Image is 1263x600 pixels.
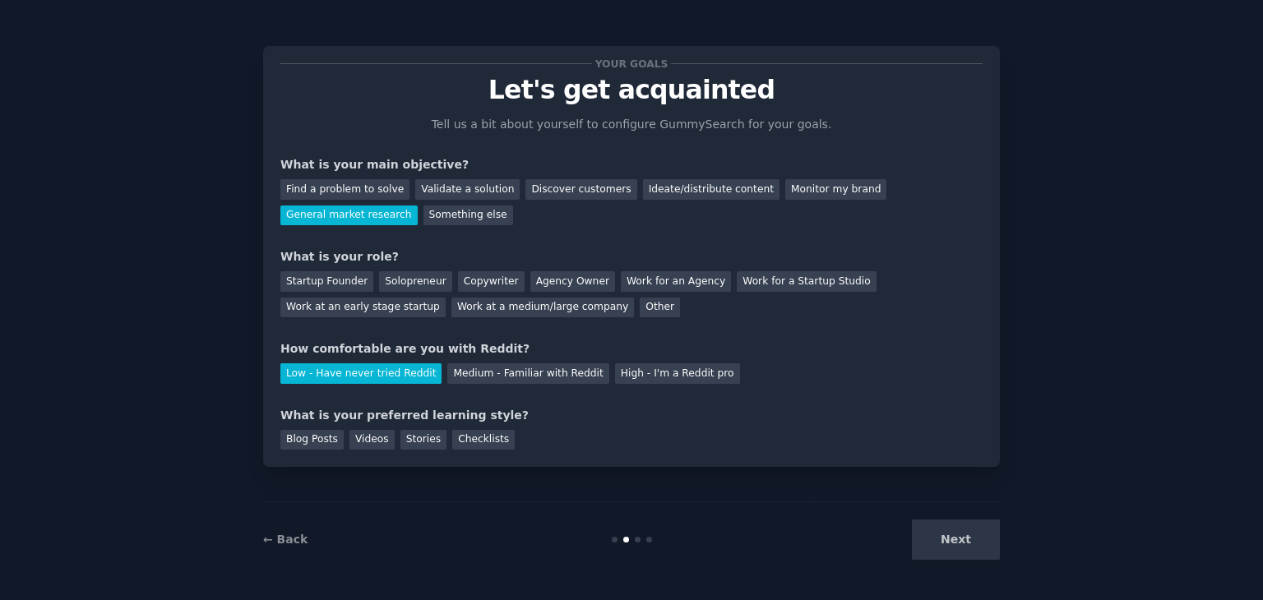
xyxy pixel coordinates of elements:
div: Something else [423,205,513,226]
div: Agency Owner [530,271,615,292]
div: Videos [349,430,395,450]
div: Ideate/distribute content [643,179,780,200]
div: Work for a Startup Studio [737,271,876,292]
div: Validate a solution [415,179,520,200]
div: Medium - Familiar with Reddit [447,363,608,384]
div: What is your role? [280,248,983,265]
div: Blog Posts [280,430,344,450]
div: What is your main objective? [280,156,983,173]
div: Find a problem to solve [280,179,409,200]
div: Low - Have never tried Reddit [280,363,442,384]
div: Checklists [452,430,515,450]
div: Other [640,298,680,318]
div: Work at a medium/large company [451,298,634,318]
span: Your goals [592,55,671,72]
p: Let's get acquainted [280,76,983,104]
div: How comfortable are you with Reddit? [280,340,983,358]
div: Work for an Agency [621,271,731,292]
div: Copywriter [458,271,525,292]
div: Startup Founder [280,271,373,292]
a: ← Back [263,533,308,546]
div: Solopreneur [379,271,451,292]
div: Work at an early stage startup [280,298,446,318]
div: Discover customers [525,179,636,200]
div: What is your preferred learning style? [280,407,983,424]
div: General market research [280,205,418,226]
div: Monitor my brand [785,179,886,200]
div: Stories [400,430,446,450]
p: Tell us a bit about yourself to configure GummySearch for your goals. [424,116,839,133]
div: High - I'm a Reddit pro [615,363,740,384]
